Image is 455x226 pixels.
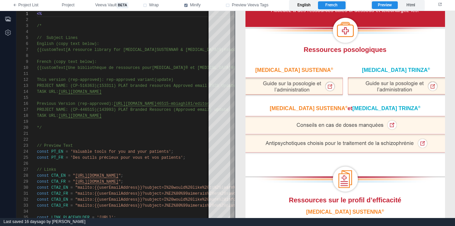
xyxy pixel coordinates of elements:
span: CTA2_EN [51,185,68,190]
span: erais%20de%20plus%20amples%20renseignements%20sur% [195,203,315,208]
div: 27 [16,167,28,173]
span: TASK URL: [37,113,59,118]
label: French [318,1,345,9]
span: SUSTENNA® & [MEDICAL_DATA]®|##accFname##, a [157,48,260,52]
span: 'Des outils précieux pour vous et vos patients' [71,155,183,160]
label: English [290,1,318,9]
div: 10 [16,65,28,71]
div: 26 [16,161,28,167]
div: 21 [16,131,28,137]
div: 14 [16,89,28,95]
div: 17 [16,107,28,113]
span: ; [183,155,185,160]
span: const [37,203,49,208]
span: = [71,203,73,208]
div: 13 [16,83,28,89]
div: 1 [16,11,28,17]
span: = [68,179,71,184]
span: // Subject Lines [37,36,77,40]
div: 12 [16,77,28,83]
span: Wrap [149,2,159,8]
span: This version (rep-approved): rep-approved variant [37,78,154,82]
span: ources Approved email 2025 Update (APMA Tactical) [157,84,274,88]
span: CTA3_FR [51,203,68,208]
span: const [37,191,49,196]
span: "mailto:{{userEmailAddress}}?subject=I%20would%20l [75,197,195,202]
div: 5 [16,35,28,41]
span: = [71,185,73,190]
div: 15 [16,95,28,101]
span: PT_FR [51,155,63,160]
span: Preview Veeva Tags [232,2,268,8]
div: 29 [16,179,28,185]
div: 22 [16,137,28,143]
span: <% [37,12,42,16]
span: const [37,185,49,190]
span: English (copy text below): [37,42,99,46]
span: const [37,179,49,184]
span: {{customText[Une bibliothèque de ressources pour [37,66,152,70]
div: 33 [16,203,28,209]
span: LINK_PLACEHOLDER [51,215,89,220]
span: ike%20more%20information%20about%20INVEGA%20SUSTEN [195,197,315,202]
div: 28 [16,173,28,179]
div: 16 [16,101,28,107]
span: Minify [190,2,201,8]
span: = [71,197,73,202]
span: beta [117,2,128,8]
span: erais%20en%20savoir%20plus%20sur%20l%E2%80%99aide% [195,191,315,196]
span: TASK URL: [37,90,59,94]
span: {{customText[A resource library for [MEDICAL_DATA] [37,48,157,52]
div: 9 [16,59,28,65]
div: 24 [16,149,28,155]
span: = [92,215,94,220]
span: = [71,191,73,196]
iframe: preview [235,11,455,218]
span: Previous Version (rep-approved): [37,102,113,106]
span: 46515-mbiaghl81/editor [157,102,209,106]
span: 'Valuable tools for you and your patients' [71,149,171,154]
span: const [37,173,49,178]
span: "mailto:{{userEmailAddress}}?subject=I%20would%20l [75,185,195,190]
label: Html [398,1,423,9]
span: [URL][DOMAIN_NAME] [113,102,157,106]
div: 32 [16,197,28,203]
div: 25 [16,155,28,161]
div: 35 [16,215,28,221]
span: [URL][DOMAIN_NAME] [75,173,118,178]
span: // Links [37,167,56,172]
span: Veeva Vault [95,2,128,8]
span: French (copy text below): [37,60,97,64]
span: ' [111,215,113,220]
div: 8 [16,53,28,59]
div: 7 [16,47,28,53]
span: = [66,155,68,160]
div: 20 [16,125,28,131]
span: ' [97,215,99,220]
div: 19 [16,119,28,125]
span: const [37,197,49,202]
span: CTA_EN [51,173,66,178]
span: "mailto:{{userEmailAddress}}?subject=J%E2%80%99aim [75,191,195,196]
span: CTA3_EN [51,197,68,202]
span: [URL][DOMAIN_NAME] [75,179,118,184]
span: " [118,179,121,184]
span: [MEDICAL_DATA]® et [MEDICAL_DATA]®|Bonjour : une [152,66,267,70]
span: // Preview Text [37,143,73,148]
span: PROJECT NAME: (CP-516363)(153311) PLAT branded res [37,84,157,88]
span: = [68,173,71,178]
